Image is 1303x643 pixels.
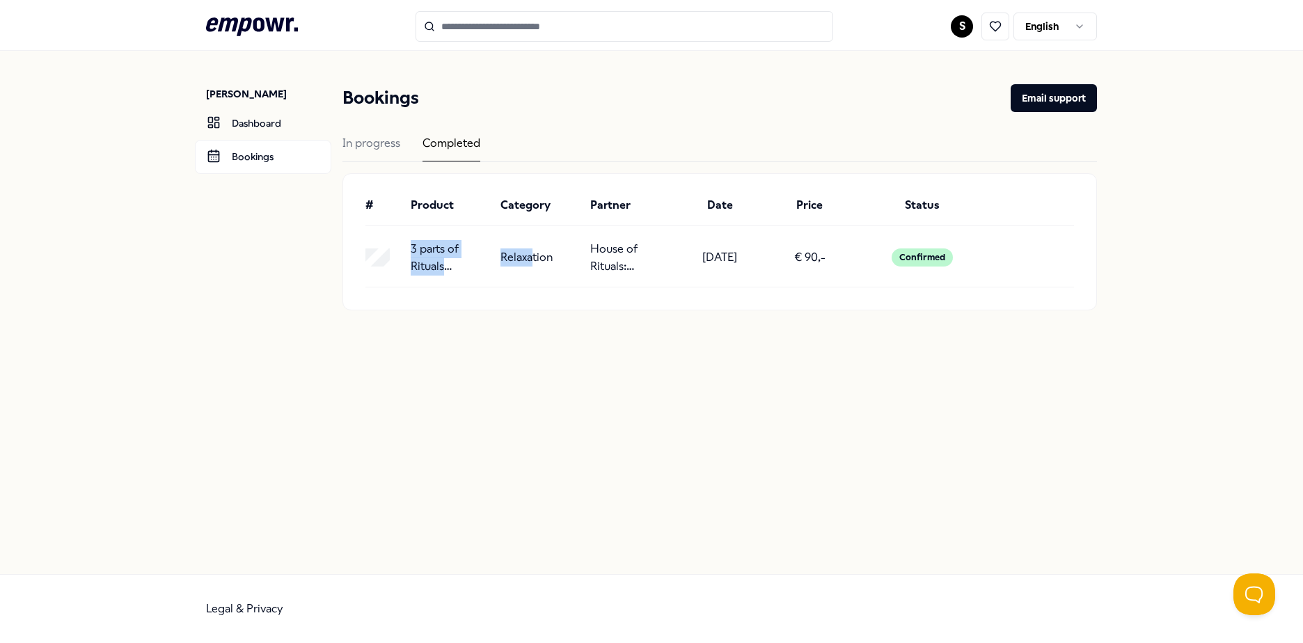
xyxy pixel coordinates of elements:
[500,196,579,214] div: Category
[590,240,669,276] p: House of Rituals: Mindspa
[416,11,833,42] input: Search for products, categories or subcategories
[195,106,331,140] a: Dashboard
[702,248,737,267] p: [DATE]
[794,248,826,267] p: € 90,-
[195,140,331,173] a: Bookings
[892,248,953,267] div: Confirmed
[411,240,489,276] p: 3 parts of Rituals Mindspa
[771,196,849,214] div: Price
[423,134,480,161] div: Completed
[1011,84,1097,112] button: Email support
[1233,573,1275,615] iframe: Help Scout Beacon - Open
[206,87,331,101] p: [PERSON_NAME]
[342,84,419,112] h1: Bookings
[206,602,283,615] a: Legal & Privacy
[951,15,973,38] button: S
[365,196,400,214] div: #
[342,134,400,161] div: In progress
[500,248,553,267] p: Relaxation
[411,196,489,214] div: Product
[680,196,759,214] div: Date
[590,196,669,214] div: Partner
[860,196,984,214] div: Status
